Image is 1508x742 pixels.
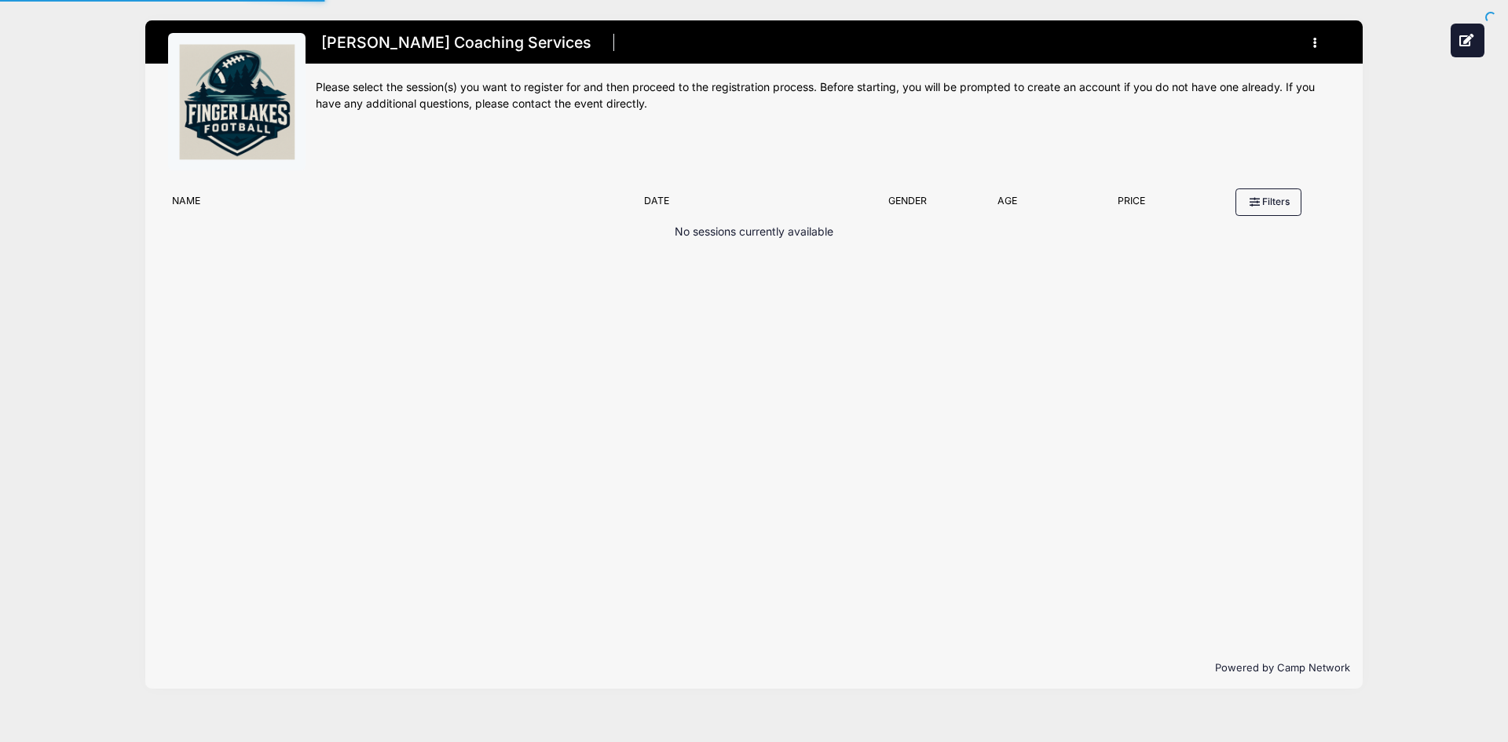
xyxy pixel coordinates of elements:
[178,43,296,161] img: logo
[158,660,1350,676] p: Powered by Camp Network
[164,194,635,216] div: Name
[316,29,596,57] h1: [PERSON_NAME] Coaching Services
[636,194,860,216] div: Date
[675,224,833,240] p: No sessions currently available
[1060,194,1202,216] div: Price
[954,194,1060,216] div: Age
[860,194,954,216] div: Gender
[1235,188,1301,215] button: Filters
[316,79,1340,112] div: Please select the session(s) you want to register for and then proceed to the registration proces...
